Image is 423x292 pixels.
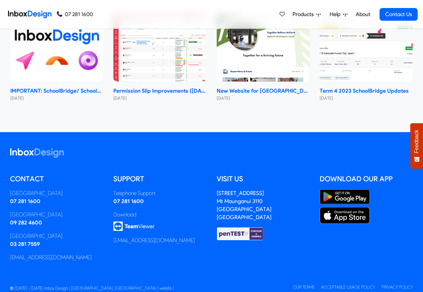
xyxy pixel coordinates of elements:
span: Help [330,10,343,18]
img: Permission Slip Improvements (June 2024) [113,12,206,82]
h5: Download our App [320,174,413,184]
a: Acceptable Usage Policy [321,285,375,290]
a: Permission Slip Improvements (June 2024) Permission Slip Improvements ([DATE]) [DATE] [113,12,206,102]
button: Feedback - Show survey [410,123,423,169]
h5: Visit us [217,174,310,184]
strong: Term 4 2023 SchoolBridge Updates [320,87,413,95]
a: Checked & Verified by penTEST [217,230,263,236]
a: New Website for Whangaparāoa College New Website for [GEOGRAPHIC_DATA] [DATE] [217,12,310,102]
div: [GEOGRAPHIC_DATA] [10,211,103,219]
address: [STREET_ADDRESS] Mt Maunganui 3110 [GEOGRAPHIC_DATA] [GEOGRAPHIC_DATA] [217,190,272,220]
img: IMPORTANT: SchoolBridge/ SchoolPoint Data- Sharing Information- NEW 2024 [10,12,103,82]
h5: Contact [10,174,103,184]
div: Download [113,211,207,219]
strong: New Website for [GEOGRAPHIC_DATA] [217,87,310,95]
a: Help [327,8,350,21]
a: IMPORTANT: SchoolBridge/ SchoolPoint Data- Sharing Information- NEW 2024 IMPORTANT: SchoolBridge/... [10,12,103,102]
a: 09 282 4600 [10,219,42,226]
img: Term 4 2023 SchoolBridge Updates [320,12,413,82]
img: Checked & Verified by penTEST [217,227,263,241]
a: About [354,8,372,21]
a: [EMAIL_ADDRESS][DOMAIN_NAME] [113,237,195,244]
div: [GEOGRAPHIC_DATA] [10,189,103,197]
small: [DATE] [320,95,413,101]
a: Term 4 2023 SchoolBridge Updates Term 4 2023 SchoolBridge Updates [DATE] [320,12,413,102]
a: Our Terms [293,285,315,290]
span: Feedback [414,130,420,153]
a: Products [290,8,323,21]
small: [DATE] [113,95,206,101]
h5: Support [113,174,207,184]
a: 07 281 1600 [113,198,144,204]
strong: IMPORTANT: SchoolBridge/ SchoolPoint Data- Sharing Information- NEW 2024 [10,87,103,95]
img: Apple App Store [320,207,370,224]
strong: Permission Slip Improvements ([DATE]) [113,87,206,95]
span: Products [293,10,316,18]
img: logo_teamviewer.svg [113,221,155,231]
span: © [DATE] - [DATE] Inbox Design | [GEOGRAPHIC_DATA], [GEOGRAPHIC_DATA] | web86 | [10,286,174,291]
a: 03 281 7559 [10,241,40,247]
div: [GEOGRAPHIC_DATA] [10,232,103,240]
div: Telephone Support [113,189,207,197]
img: New Website for Whangaparāoa College [217,12,310,82]
img: logo_inboxdesign_white.svg [10,148,64,158]
a: [EMAIL_ADDRESS][DOMAIN_NAME] [10,254,92,261]
img: Google Play Store [320,189,370,204]
a: Privacy Policy [382,285,413,290]
small: [DATE] [10,95,103,101]
small: [DATE] [217,95,310,101]
a: [STREET_ADDRESS]Mt Maunganui 3110[GEOGRAPHIC_DATA][GEOGRAPHIC_DATA] [217,190,272,220]
a: 07 281 1600 [57,10,93,18]
a: Contact Us [380,8,418,21]
a: 07 281 1600 [10,198,40,204]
